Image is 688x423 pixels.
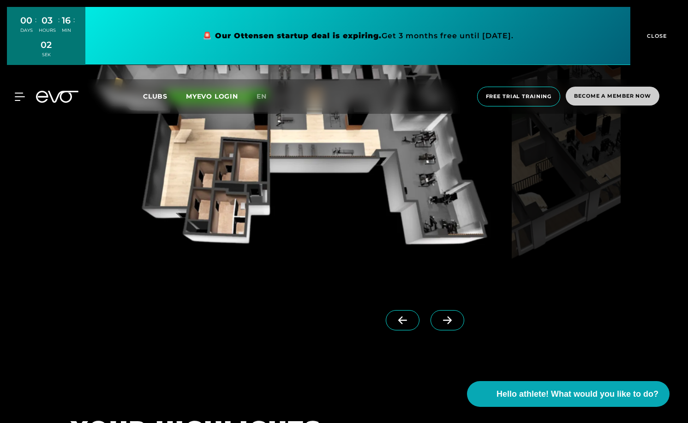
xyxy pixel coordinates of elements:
[20,15,32,26] font: 00
[58,15,60,24] font: :
[467,381,670,407] button: Hello athlete! What would you like to do?
[486,93,552,100] font: Free trial training
[62,15,71,26] font: 16
[20,28,33,33] font: DAYS
[41,39,52,50] font: 02
[563,87,662,106] a: Become a member now
[574,93,651,99] font: Become a member now
[62,28,71,33] font: MIN
[42,52,51,57] font: SEK
[143,92,168,100] font: Clubs
[257,92,267,100] font: en
[647,33,667,39] font: CLOSE
[35,15,36,24] font: :
[73,15,75,24] font: :
[257,91,278,102] a: en
[42,15,53,26] font: 03
[186,92,238,100] a: MYEVO LOGIN
[143,92,186,100] a: Clubs
[474,87,563,106] a: Free trial training
[39,28,56,33] font: HOURS
[512,4,621,288] img: evofitness
[630,7,681,65] button: CLOSE
[71,4,508,288] img: evofitness
[497,389,658,399] font: Hello athlete! What would you like to do?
